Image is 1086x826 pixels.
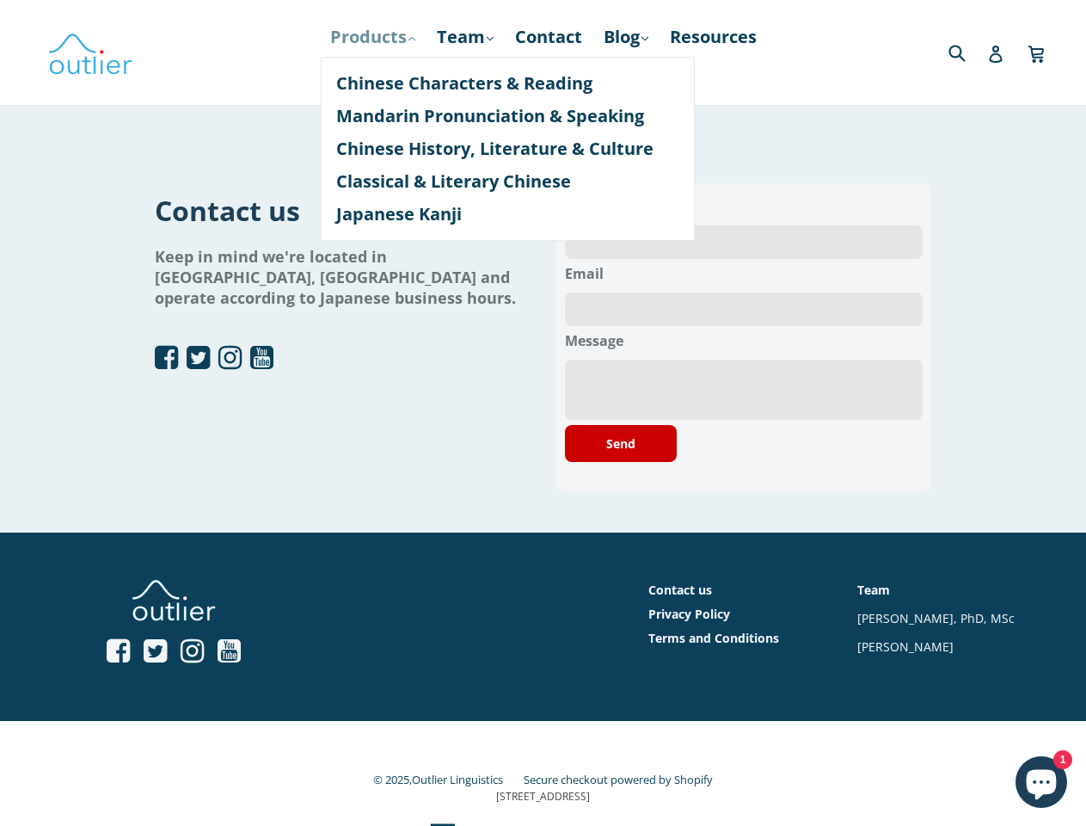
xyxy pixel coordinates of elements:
[218,344,242,373] a: Open Instagram profile
[75,789,1012,804] p: [STREET_ADDRESS]
[250,344,273,373] a: Open YouTube profile
[412,772,503,787] a: Outlier Linguistics
[155,246,531,308] h1: Keep in mind we're located in [GEOGRAPHIC_DATA], [GEOGRAPHIC_DATA] and operate according to Japan...
[857,582,890,598] a: Team
[565,259,923,288] label: Email
[648,630,779,646] a: Terms and Conditions
[480,52,606,83] a: Course Login
[565,192,923,221] label: Name
[336,67,679,100] a: Chinese Characters & Reading
[506,22,591,52] a: Contact
[524,772,713,787] a: Secure checkout powered by Shopify
[857,638,954,655] a: [PERSON_NAME]
[336,133,679,165] a: Chinese History, Literature & Culture
[428,22,502,52] a: Team
[336,198,679,231] a: Japanese Kanji
[565,326,923,355] label: Message
[857,610,1015,626] a: [PERSON_NAME], PhD, MSc
[336,100,679,133] a: Mandarin Pronunciation & Speaking
[155,192,531,229] h1: Contact us
[218,638,241,666] a: Open YouTube profile
[322,22,424,52] a: Products
[155,344,178,373] a: Open Facebook profile
[373,772,520,787] small: © 2025,
[661,22,765,52] a: Resources
[107,638,130,666] a: Open Facebook profile
[944,34,991,70] input: Search
[47,28,133,77] img: Outlier Linguistics
[1010,756,1072,812] inbox-online-store-chat: Shopify online store chat
[595,22,657,52] a: Blog
[648,582,712,598] a: Contact us
[187,344,210,373] a: Open Twitter profile
[181,638,204,666] a: Open Instagram profile
[336,165,679,198] a: Classical & Literary Chinese
[565,425,677,462] button: Send
[144,638,167,666] a: Open Twitter profile
[648,606,730,622] a: Privacy Policy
